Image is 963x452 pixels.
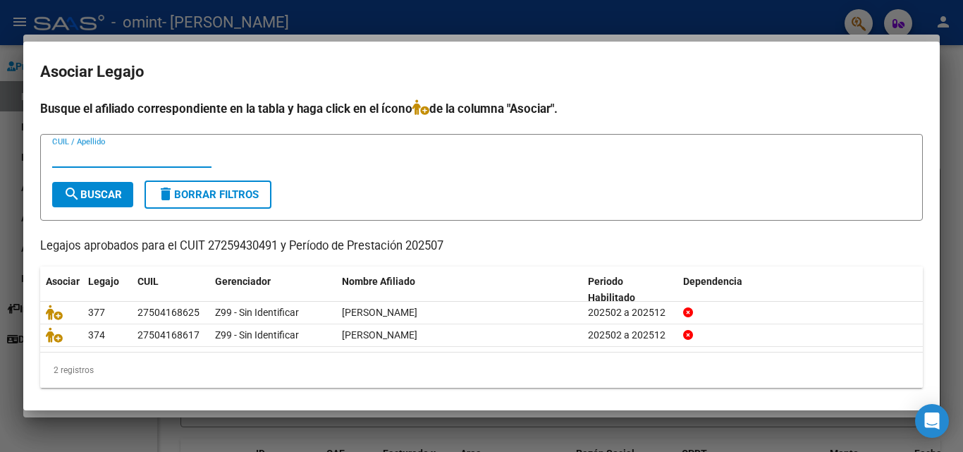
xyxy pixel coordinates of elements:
div: 202502 a 202512 [588,305,672,321]
button: Borrar Filtros [145,181,271,209]
span: Periodo Habilitado [588,276,635,303]
span: Dependencia [683,276,742,287]
span: Z99 - Sin Identificar [215,329,299,341]
div: 2 registros [40,353,923,388]
div: 27504168617 [137,327,200,343]
datatable-header-cell: Periodo Habilitado [582,267,677,313]
span: Legajo [88,276,119,287]
span: CUIL [137,276,159,287]
span: 374 [88,329,105,341]
datatable-header-cell: Dependencia [677,267,924,313]
datatable-header-cell: Asociar [40,267,82,313]
span: PAREDES MUÑOZ MILENA [342,307,417,318]
p: Legajos aprobados para el CUIT 27259430491 y Período de Prestación 202507 [40,238,923,255]
mat-icon: search [63,185,80,202]
datatable-header-cell: CUIL [132,267,209,313]
h4: Busque el afiliado correspondiente en la tabla y haga click en el ícono de la columna "Asociar". [40,99,923,118]
span: Asociar [46,276,80,287]
div: 202502 a 202512 [588,327,672,343]
span: 377 [88,307,105,318]
datatable-header-cell: Legajo [82,267,132,313]
span: Nombre Afiliado [342,276,415,287]
datatable-header-cell: Gerenciador [209,267,336,313]
mat-icon: delete [157,185,174,202]
button: Buscar [52,182,133,207]
span: Borrar Filtros [157,188,259,201]
div: Open Intercom Messenger [915,404,949,438]
span: Z99 - Sin Identificar [215,307,299,318]
span: PAREDES MUÑOZ ALDANA [342,329,417,341]
h2: Asociar Legajo [40,59,923,85]
div: 27504168625 [137,305,200,321]
span: Gerenciador [215,276,271,287]
span: Buscar [63,188,122,201]
datatable-header-cell: Nombre Afiliado [336,267,582,313]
